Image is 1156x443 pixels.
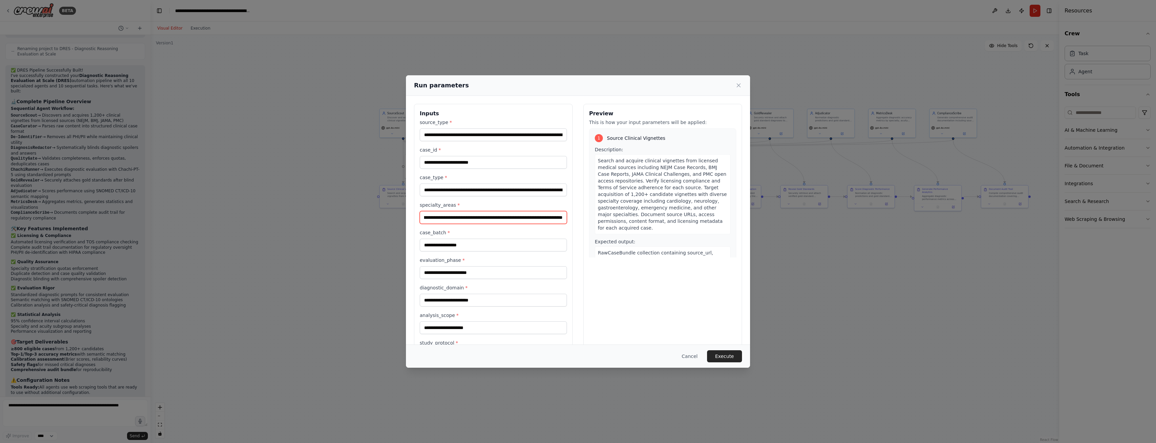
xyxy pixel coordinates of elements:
button: Cancel [676,350,703,362]
label: diagnostic_domain [420,284,567,291]
h2: Run parameters [414,81,469,90]
div: 1 [595,134,603,142]
label: case_type [420,174,567,181]
span: Search and acquire clinical vignettes from licensed medical sources including NEJM Case Records, ... [598,158,727,231]
label: analysis_scope [420,312,567,319]
span: RawCaseBundle collection containing source_url, fetched_at timestamp, raw content, MIME type, and... [598,250,726,289]
label: evaluation_phase [420,257,567,264]
h3: Inputs [420,110,567,118]
label: study_protocol [420,339,567,346]
button: Execute [707,350,742,362]
label: case_id [420,147,567,153]
label: source_type [420,119,567,126]
span: Source Clinical Vignettes [607,135,665,142]
label: case_batch [420,229,567,236]
label: specialty_areas [420,202,567,208]
p: This is how your input parameters will be applied: [589,119,736,126]
h3: Preview [589,110,736,118]
span: Expected output: [595,239,635,244]
span: Description: [595,147,623,152]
